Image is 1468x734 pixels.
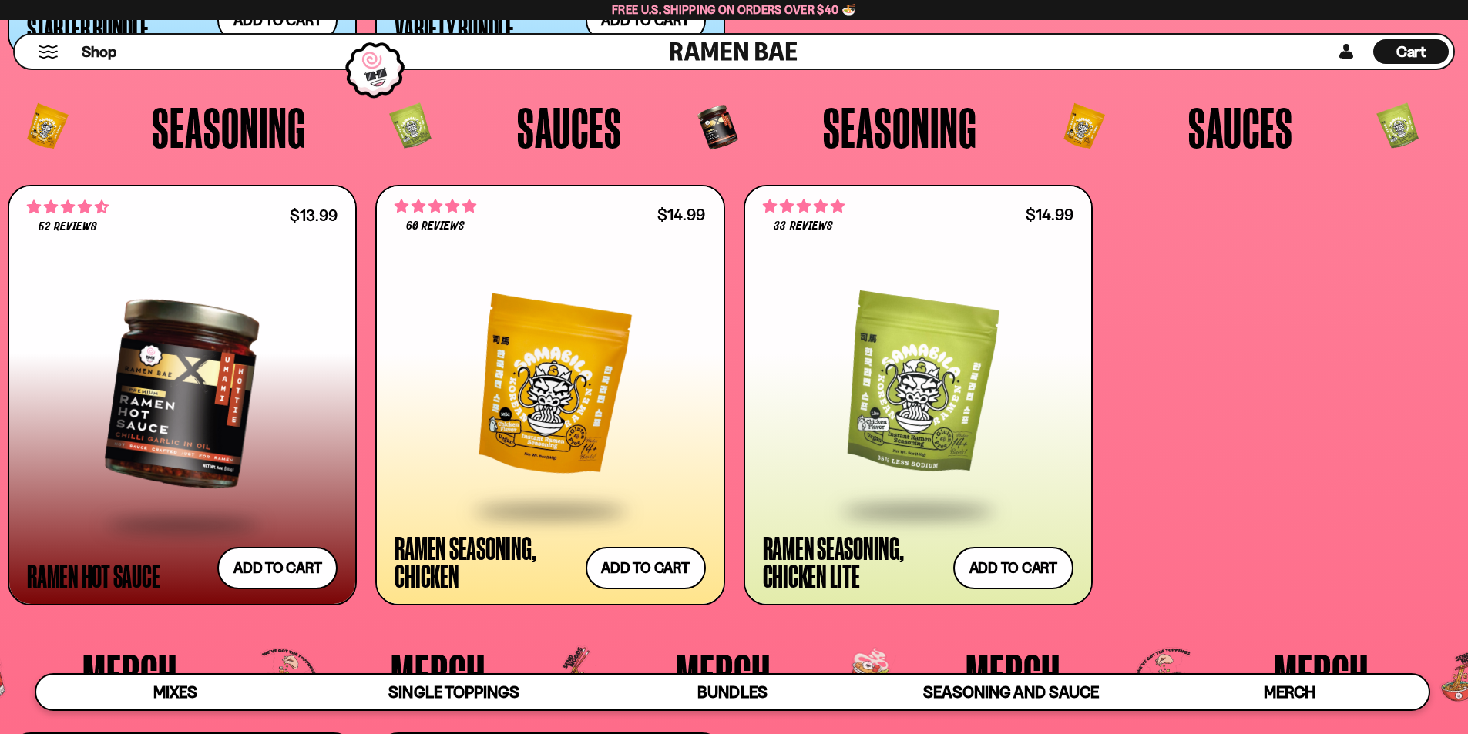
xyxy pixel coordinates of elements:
a: Mixes [36,675,314,709]
span: Seasoning [152,99,306,156]
span: Mixes [153,682,197,702]
span: Sauces [517,99,622,156]
button: Add to cart [953,547,1073,589]
div: Ramen Seasoning, Chicken [395,534,577,589]
span: Merch [82,645,177,702]
div: Ramen Seasoning, Chicken Lite [763,534,946,589]
span: Bundles [697,682,767,702]
span: Merch [676,645,771,702]
span: Seasoning [823,99,977,156]
span: 4.71 stars [27,197,109,217]
div: $14.99 [1026,207,1073,222]
button: Add to cart [217,547,338,589]
div: Ramen Hot Sauce [27,561,160,589]
a: Bundles [593,675,872,709]
span: Merch [391,645,485,702]
span: Merch [1264,682,1315,702]
span: 4.83 stars [395,196,476,216]
a: 4.83 stars 60 reviews $14.99 Ramen Seasoning, Chicken Add to cart [375,185,724,605]
span: Free U.S. Shipping on Orders over $40 🍜 [612,2,856,17]
button: Add to cart [586,547,706,589]
span: Merch [1274,645,1369,702]
span: Single Toppings [388,682,519,702]
span: 60 reviews [406,220,465,233]
a: Merch [1151,675,1429,709]
span: 52 reviews [39,221,97,233]
span: 33 reviews [774,220,832,233]
span: 5.00 stars [763,196,845,216]
a: 4.71 stars 52 reviews $13.99 Ramen Hot Sauce Add to cart [8,185,357,605]
span: Merch [966,645,1060,702]
a: Seasoning and Sauce [872,675,1150,709]
div: $14.99 [657,207,705,222]
span: Shop [82,42,116,62]
a: Shop [82,39,116,64]
button: Mobile Menu Trigger [38,45,59,59]
div: $13.99 [290,208,338,223]
span: Seasoning and Sauce [923,682,1098,702]
span: Cart [1396,42,1426,61]
div: Cart [1373,35,1449,69]
span: Sauces [1188,99,1293,156]
a: 5.00 stars 33 reviews $14.99 Ramen Seasoning, Chicken Lite Add to cart [744,185,1093,605]
a: Single Toppings [314,675,593,709]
